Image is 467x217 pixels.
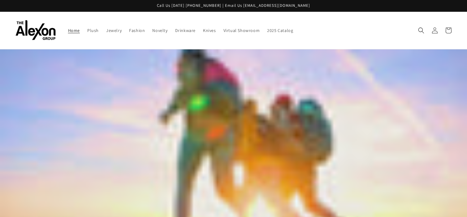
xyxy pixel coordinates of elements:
[102,24,125,37] a: Jewelry
[84,24,102,37] a: Plush
[199,24,220,37] a: Knives
[414,24,428,37] summary: Search
[203,28,216,33] span: Knives
[15,20,56,40] img: The Alexon Group
[149,24,171,37] a: Novelty
[68,28,80,33] span: Home
[220,24,264,37] a: Virtual Showroom
[175,28,196,33] span: Drinkware
[87,28,99,33] span: Plush
[129,28,145,33] span: Fashion
[263,24,297,37] a: 2025 Catalog
[223,28,260,33] span: Virtual Showroom
[125,24,149,37] a: Fashion
[152,28,167,33] span: Novelty
[64,24,84,37] a: Home
[106,28,122,33] span: Jewelry
[171,24,199,37] a: Drinkware
[267,28,293,33] span: 2025 Catalog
